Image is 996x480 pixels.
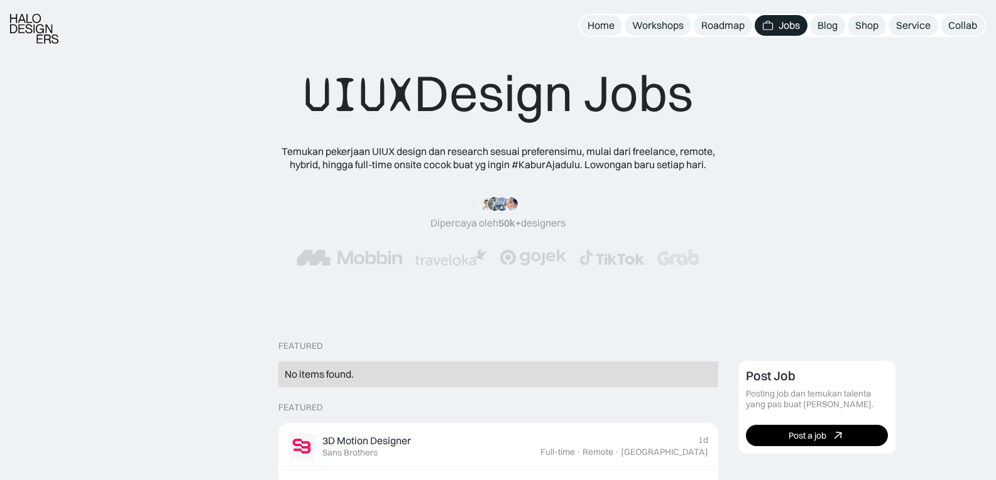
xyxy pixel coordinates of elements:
[576,447,581,457] div: ·
[621,447,708,457] div: [GEOGRAPHIC_DATA]
[746,425,888,446] a: Post a job
[698,435,708,445] div: 1d
[272,145,725,171] div: Temukan pekerjaan UIUX design dan research sesuai preferensimu, mulai dari freelance, remote, hyb...
[746,388,888,410] div: Posting job dan temukan talenta yang pas buat [PERSON_NAME].
[789,430,826,441] div: Post a job
[625,15,691,36] a: Workshops
[615,447,620,457] div: ·
[755,15,807,36] a: Jobs
[278,423,718,470] a: Job Image3D Motion DesignerSans Brothers1dFull-time·Remote·[GEOGRAPHIC_DATA]
[278,341,323,351] div: Featured
[540,447,575,457] div: Full-time
[430,216,566,230] div: Dipercaya oleh designers
[322,447,378,458] div: Sans Brothers
[583,447,613,457] div: Remote
[818,19,838,32] div: Blog
[498,216,521,229] span: 50k+
[632,19,684,32] div: Workshops
[948,19,977,32] div: Collab
[694,15,752,36] a: Roadmap
[304,65,414,125] span: UIUX
[941,15,985,36] a: Collab
[304,63,693,125] div: Design Jobs
[746,368,796,383] div: Post Job
[322,434,411,447] div: 3D Motion Designer
[580,15,622,36] a: Home
[285,368,712,381] div: No items found.
[588,19,615,32] div: Home
[278,402,323,413] div: Featured
[889,15,938,36] a: Service
[848,15,886,36] a: Shop
[779,19,800,32] div: Jobs
[701,19,745,32] div: Roadmap
[810,15,845,36] a: Blog
[288,433,315,459] img: Job Image
[896,19,931,32] div: Service
[855,19,878,32] div: Shop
